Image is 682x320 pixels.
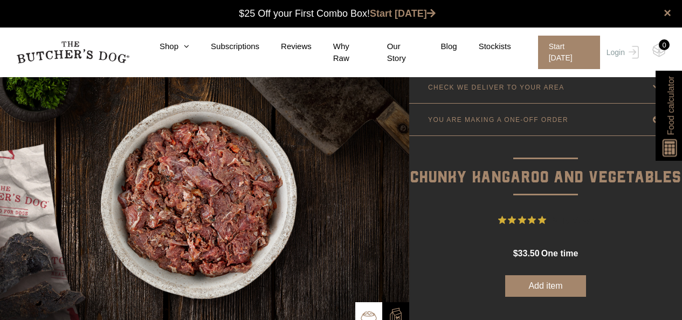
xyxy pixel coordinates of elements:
a: CHECK WE DELIVER TO YOUR AREA [409,71,682,103]
a: Reviews [259,40,312,53]
p: CHECK WE DELIVER TO YOUR AREA [428,84,564,91]
a: Login [604,36,639,69]
div: 0 [659,39,670,50]
button: Rated 4.8 out of 5 stars from 24 reviews. Jump to reviews. [498,212,594,228]
a: Start [DATE] [370,8,436,19]
span: Food calculator [664,76,677,135]
button: Add item [505,275,586,297]
a: Shop [138,40,189,53]
span: 33.50 [518,249,540,258]
a: Our Story [366,40,419,65]
span: Start [DATE] [538,36,600,69]
a: Blog [419,40,457,53]
span: 24 Reviews [550,212,594,228]
p: Chunky Kangaroo and Vegetables [409,136,682,190]
a: Start [DATE] [527,36,604,69]
a: Subscriptions [189,40,259,53]
img: TBD_Cart-Empty.png [652,43,666,57]
span: $ [513,249,518,258]
a: Why Raw [312,40,366,65]
a: Stockists [457,40,511,53]
a: YOU ARE MAKING A ONE-OFF ORDER [409,104,682,135]
a: close [664,6,671,19]
span: one time [541,249,578,258]
p: YOU ARE MAKING A ONE-OFF ORDER [428,116,568,124]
